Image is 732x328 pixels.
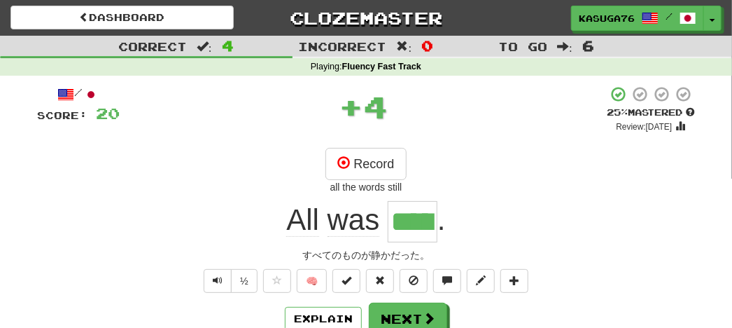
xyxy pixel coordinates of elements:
[557,41,572,53] span: :
[118,39,187,53] span: Correct
[332,269,360,293] button: Set this sentence to 100% Mastered (alt+m)
[498,39,547,53] span: To go
[579,12,635,25] span: kasuga76
[325,148,406,180] button: Record
[297,269,327,293] button: 🧠
[397,41,412,53] span: :
[10,6,234,29] a: Dashboard
[467,269,495,293] button: Edit sentence (alt+d)
[363,89,388,124] span: 4
[607,107,695,119] div: Mastered
[366,269,394,293] button: Reset to 0% Mastered (alt+r)
[37,248,695,262] div: すべてのものが静かだった。
[666,11,673,21] span: /
[222,37,234,54] span: 4
[500,269,528,293] button: Add to collection (alt+a)
[37,86,120,103] div: /
[433,269,461,293] button: Discuss sentence (alt+u)
[571,6,704,31] a: kasuga76 /
[204,269,232,293] button: Play sentence audio (ctl+space)
[617,122,673,132] small: Review: [DATE]
[201,269,258,293] div: Text-to-speech controls
[286,203,319,237] span: All
[197,41,212,53] span: :
[421,37,433,54] span: 0
[328,203,380,237] span: was
[339,86,363,128] span: +
[96,104,120,122] span: 20
[263,269,291,293] button: Favorite sentence (alt+f)
[37,109,87,121] span: Score:
[607,107,628,118] span: 25 %
[37,180,695,194] div: all the words still
[437,203,446,236] span: .
[231,269,258,293] button: ½
[255,6,478,30] a: Clozemaster
[400,269,428,293] button: Ignore sentence (alt+i)
[299,39,387,53] span: Incorrect
[342,62,421,71] strong: Fluency Fast Track
[582,37,594,54] span: 6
